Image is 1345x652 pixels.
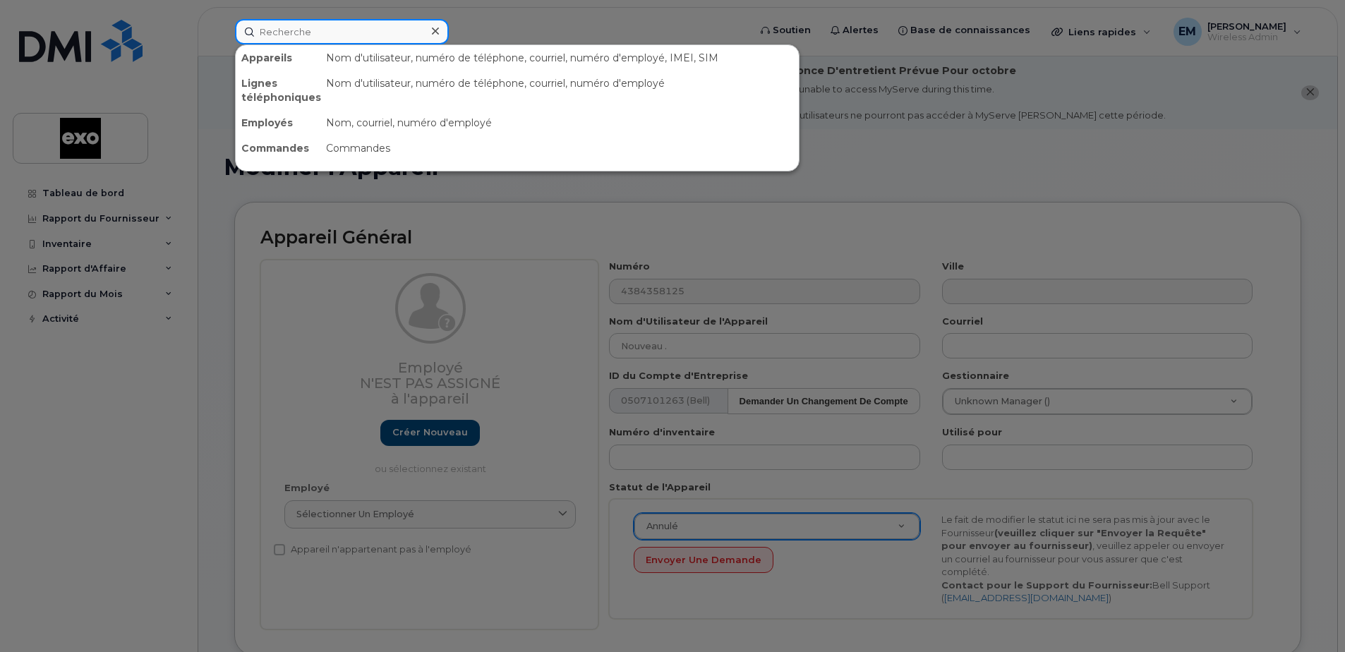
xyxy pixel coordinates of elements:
[320,45,799,71] div: Nom d'utilisateur, numéro de téléphone, courriel, numéro d'employé, IMEI, SIM
[320,135,799,161] div: Commandes
[236,45,320,71] div: Appareils
[320,110,799,135] div: Nom, courriel, numéro d'employé
[236,71,320,110] div: Lignes téléphoniques
[320,71,799,110] div: Nom d'utilisateur, numéro de téléphone, courriel, numéro d'employé
[236,135,320,161] div: Commandes
[236,110,320,135] div: Employés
